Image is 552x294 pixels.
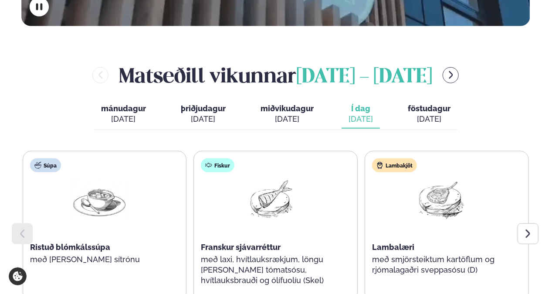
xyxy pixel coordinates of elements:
span: Franskur sjávarréttur [201,243,281,252]
span: miðvikudagur [261,104,314,113]
div: [DATE] [349,114,373,124]
span: Í dag [349,103,373,114]
h2: Matseðill vikunnar [119,61,432,89]
span: [DATE] - [DATE] [296,68,432,87]
a: Cookie settings [9,267,27,285]
span: föstudagur [408,104,450,113]
img: Lamb-Meat.png [413,179,469,220]
button: menu-btn-right [443,67,459,83]
span: þriðjudagur [181,104,226,113]
p: með [PERSON_NAME] sítrónu [30,254,169,265]
button: þriðjudagur [DATE] [174,100,233,129]
button: Í dag [DATE] [342,100,380,129]
div: [DATE] [181,114,226,124]
button: menu-btn-left [92,67,108,83]
div: Fiskur [201,158,234,172]
img: soup.svg [34,162,41,169]
button: föstudagur [DATE] [401,100,457,129]
span: mánudagur [101,104,146,113]
span: Lambalæri [372,243,414,252]
img: Fish.png [242,179,298,220]
img: Lamb.svg [376,162,383,169]
div: Lambakjöt [372,158,417,172]
p: með laxi, hvítlauksrækjum, löngu [PERSON_NAME] tómatsósu, hvítlauksbrauði og ólífuolíu (Skel) [201,254,339,286]
div: Súpa [30,158,61,172]
img: Soup.png [71,179,127,220]
button: mánudagur [DATE] [94,100,153,129]
div: [DATE] [261,114,314,124]
p: með smjörsteiktum kartöflum og rjómalagaðri sveppasósu (D) [372,254,511,275]
img: fish.svg [205,162,212,169]
div: [DATE] [101,114,146,124]
button: miðvikudagur [DATE] [254,100,321,129]
div: [DATE] [408,114,450,124]
span: Ristuð blómkálssúpa [30,243,110,252]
